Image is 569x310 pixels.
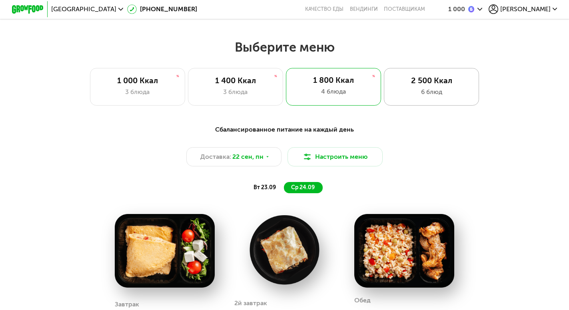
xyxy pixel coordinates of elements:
div: 1 000 Ккал [98,76,177,86]
div: 1 800 Ккал [294,76,373,85]
div: 3 блюда [98,87,177,97]
a: Вендинги [350,6,378,12]
div: Сбалансированное питание на каждый день [50,125,518,135]
div: поставщикам [384,6,425,12]
div: 4 блюда [294,87,373,96]
div: 2 500 Ккал [392,76,471,86]
a: [PHONE_NUMBER] [127,4,197,14]
div: 6 блюд [392,87,471,97]
div: 2й завтрак [234,297,267,309]
span: вт 23.09 [254,184,276,191]
div: 3 блюда [196,87,275,97]
span: Доставка: [200,152,231,162]
div: 1 400 Ккал [196,76,275,86]
button: Настроить меню [287,147,382,166]
a: Качество еды [305,6,343,12]
span: [GEOGRAPHIC_DATA] [51,6,116,12]
div: Обед [354,294,371,306]
span: 22 сен, пн [232,152,264,162]
span: ср 24.09 [291,184,315,191]
div: 1 000 [448,6,465,12]
span: [PERSON_NAME] [500,6,551,12]
h2: Выберите меню [25,39,544,55]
